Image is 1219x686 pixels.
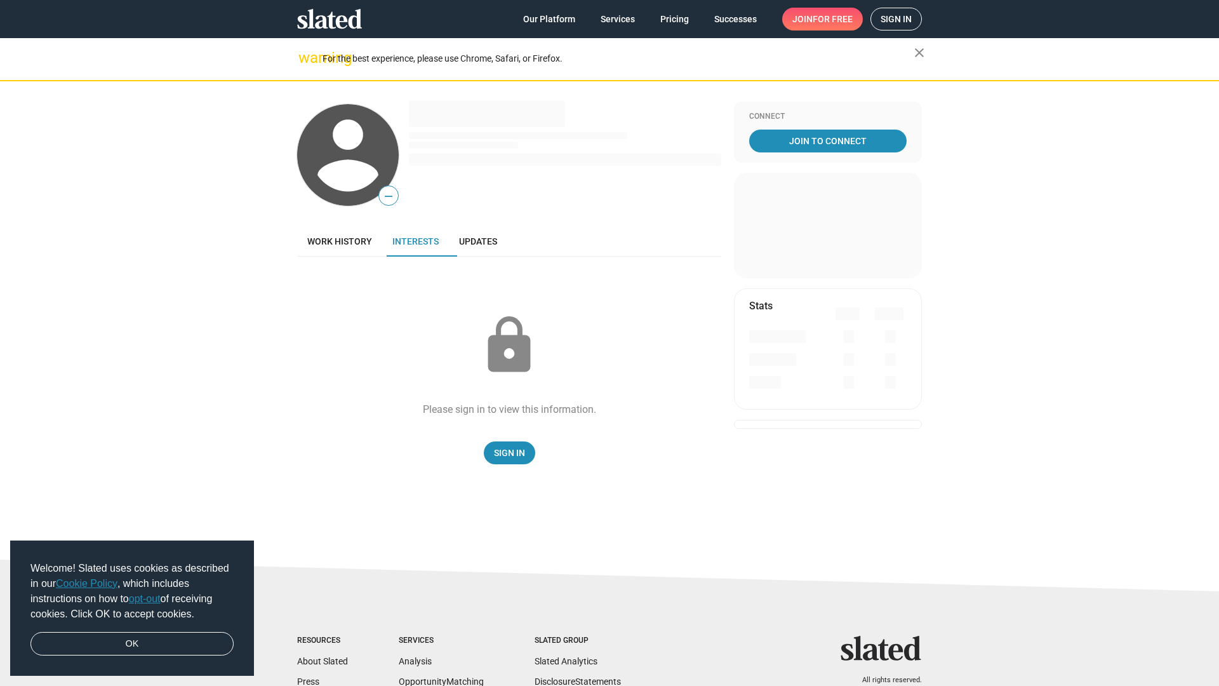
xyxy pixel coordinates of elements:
a: Sign in [870,8,922,30]
span: Updates [459,236,497,246]
span: for free [813,8,853,30]
span: Join [792,8,853,30]
a: Slated Analytics [535,656,597,666]
a: Joinfor free [782,8,863,30]
a: Join To Connect [749,130,907,152]
span: Successes [714,8,757,30]
span: Our Platform [523,8,575,30]
a: Interests [382,226,449,257]
a: Sign In [484,441,535,464]
span: Services [601,8,635,30]
a: Analysis [399,656,432,666]
div: Resources [297,636,348,646]
span: Sign In [494,441,525,464]
div: For the best experience, please use Chrome, Safari, or Firefox. [323,50,914,67]
a: Our Platform [513,8,585,30]
div: Services [399,636,484,646]
a: Work history [297,226,382,257]
mat-icon: close [912,45,927,60]
span: Interests [392,236,439,246]
span: Welcome! Slated uses cookies as described in our , which includes instructions on how to of recei... [30,561,234,622]
a: Pricing [650,8,699,30]
a: Successes [704,8,767,30]
a: Cookie Policy [56,578,117,589]
a: opt-out [129,593,161,604]
div: Please sign in to view this information. [423,403,596,416]
span: Sign in [881,8,912,30]
div: Slated Group [535,636,621,646]
span: Pricing [660,8,689,30]
span: Work history [307,236,372,246]
a: dismiss cookie message [30,632,234,656]
div: cookieconsent [10,541,254,676]
mat-icon: lock [477,314,541,377]
div: Connect [749,112,907,122]
span: Join To Connect [752,130,904,152]
a: Updates [449,226,507,257]
a: About Slated [297,656,348,666]
a: Services [590,8,645,30]
span: — [379,188,398,205]
mat-card-title: Stats [749,299,773,313]
mat-icon: warning [298,50,314,65]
